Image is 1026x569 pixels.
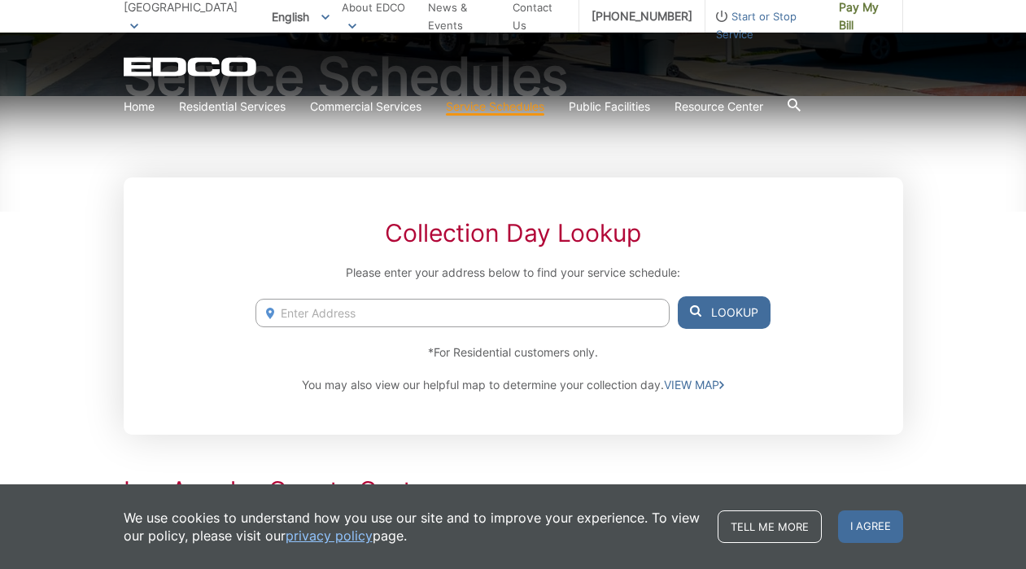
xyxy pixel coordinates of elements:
a: privacy policy [286,527,373,545]
a: Resource Center [675,98,763,116]
a: Commercial Services [310,98,421,116]
a: VIEW MAP [664,376,724,394]
p: *For Residential customers only. [255,344,770,361]
input: Enter Address [255,299,669,327]
a: EDCD logo. Return to the homepage. [124,57,259,77]
a: Public Facilities [569,98,650,116]
a: Residential Services [179,98,286,116]
span: I agree [838,510,903,543]
p: Please enter your address below to find your service schedule: [255,264,770,282]
a: Home [124,98,155,116]
h2: Los Angeles County Customers [124,475,903,505]
a: Service Schedules [446,98,544,116]
h2: Collection Day Lookup [255,218,770,247]
p: You may also view our helpful map to determine your collection day. [255,376,770,394]
span: English [260,3,342,30]
button: Lookup [678,296,771,329]
a: Tell me more [718,510,822,543]
p: We use cookies to understand how you use our site and to improve your experience. To view our pol... [124,509,701,545]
